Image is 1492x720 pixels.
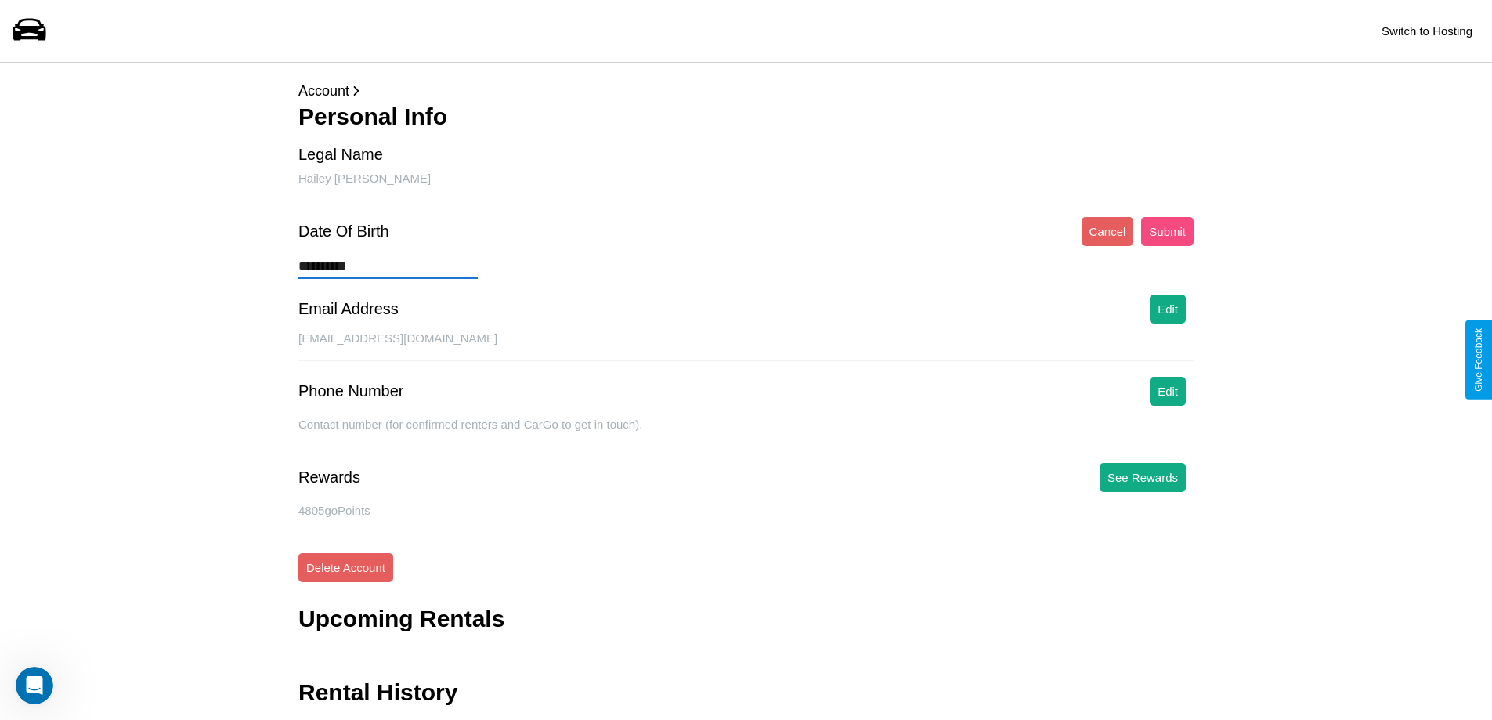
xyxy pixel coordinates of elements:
button: Submit [1141,217,1194,246]
button: Delete Account [298,553,393,582]
div: Date Of Birth [298,223,389,241]
div: [EMAIL_ADDRESS][DOMAIN_NAME] [298,331,1194,361]
div: Hailey [PERSON_NAME] [298,172,1194,201]
div: Contact number (for confirmed renters and CarGo to get in touch). [298,418,1194,447]
button: Cancel [1082,217,1134,246]
button: See Rewards [1100,463,1186,492]
h3: Rental History [298,679,457,706]
div: Legal Name [298,146,383,164]
button: Switch to Hosting [1374,16,1480,45]
div: Rewards [298,469,360,487]
p: Account [298,78,1194,103]
button: Edit [1150,295,1186,324]
h3: Personal Info [298,103,1194,130]
p: 4805 goPoints [298,500,1194,521]
div: Phone Number [298,382,404,400]
iframe: Intercom live chat [16,667,53,704]
div: Email Address [298,300,399,318]
h3: Upcoming Rentals [298,606,504,632]
div: Give Feedback [1473,328,1484,392]
button: Edit [1150,377,1186,406]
